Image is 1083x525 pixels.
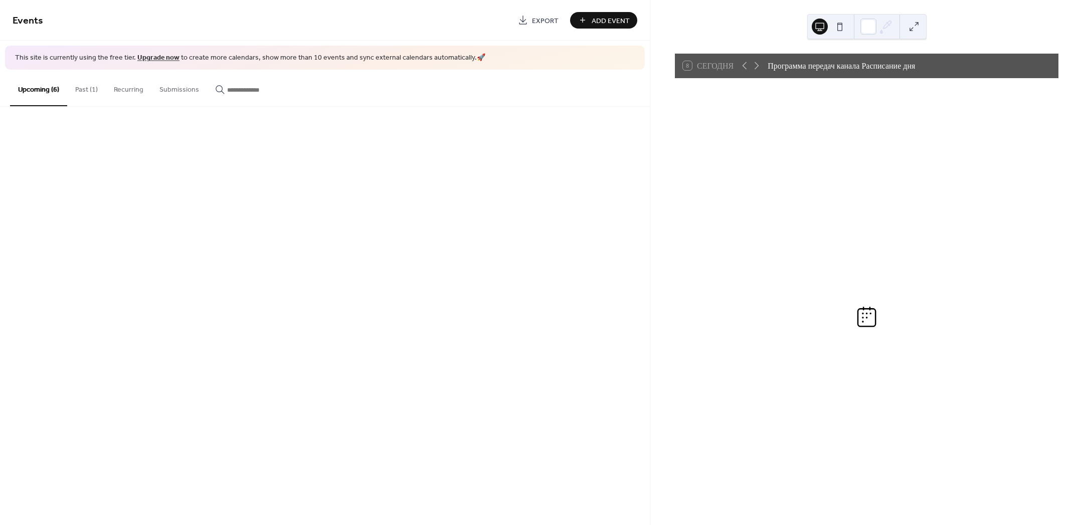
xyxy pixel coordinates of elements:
[151,70,207,105] button: Submissions
[10,70,67,106] button: Upcoming (6)
[13,11,43,31] span: Events
[510,12,566,29] a: Export
[106,70,151,105] button: Recurring
[768,60,915,72] div: Программа передач канала Расписание дня
[137,51,179,65] a: Upgrade now
[592,16,630,26] span: Add Event
[532,16,559,26] span: Export
[570,12,637,29] button: Add Event
[67,70,106,105] button: Past (1)
[15,53,485,63] span: This site is currently using the free tier. to create more calendars, show more than 10 events an...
